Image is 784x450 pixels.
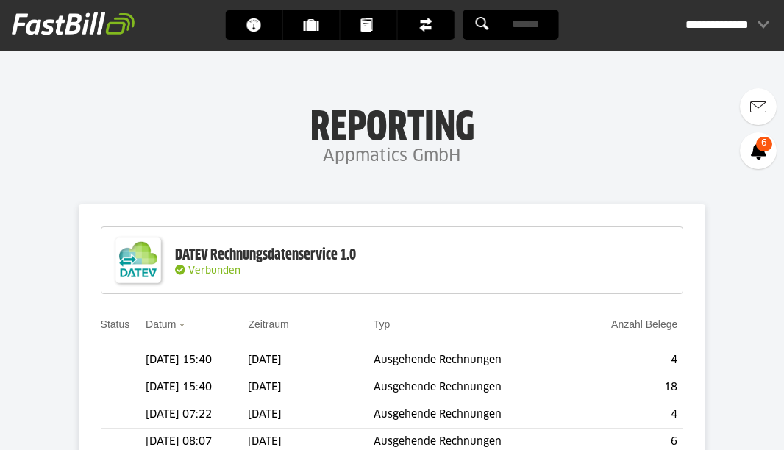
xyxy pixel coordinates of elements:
[361,10,385,40] span: Dokumente
[101,318,130,330] a: Status
[756,137,772,151] span: 6
[175,246,356,265] div: DATEV Rechnungsdatenservice 1.0
[147,104,637,142] h1: Reporting
[418,10,443,40] span: Finanzen
[146,374,248,401] td: [DATE] 15:40
[188,266,240,276] span: Verbunden
[671,406,769,443] iframe: Öffnet ein Widget, in dem Sie weitere Informationen finden
[146,318,176,330] a: Datum
[374,374,571,401] td: Ausgehende Rechnungen
[571,374,683,401] td: 18
[179,324,188,326] img: sort_desc.gif
[283,10,340,40] a: Kunden
[341,10,397,40] a: Dokumente
[374,401,571,429] td: Ausgehende Rechnungen
[740,132,777,169] a: 6
[374,347,571,374] td: Ausgehende Rechnungen
[12,12,135,35] img: fastbill_logo_white.png
[248,318,288,330] a: Zeitraum
[109,231,168,290] img: DATEV-Datenservice Logo
[248,401,373,429] td: [DATE]
[398,10,455,40] a: Finanzen
[611,318,677,330] a: Anzahl Belege
[571,401,683,429] td: 4
[248,347,373,374] td: [DATE]
[146,347,248,374] td: [DATE] 15:40
[246,10,271,40] span: Dashboard
[374,318,391,330] a: Typ
[226,10,282,40] a: Dashboard
[571,347,683,374] td: 4
[304,10,328,40] span: Kunden
[146,401,248,429] td: [DATE] 07:22
[248,374,373,401] td: [DATE]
